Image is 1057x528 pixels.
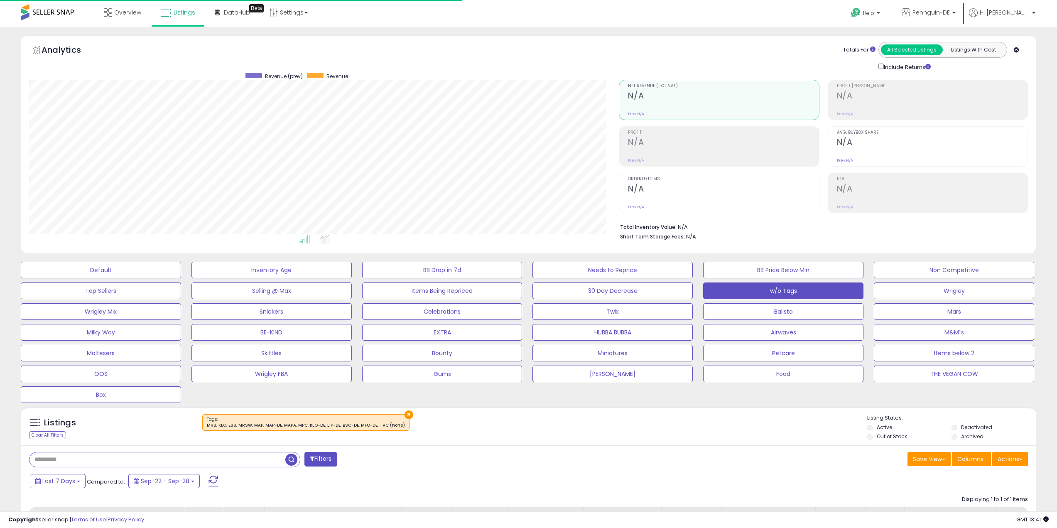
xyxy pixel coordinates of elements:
[999,511,1042,519] div: VAT %
[869,511,901,528] div: Fulfillment Cost
[908,511,992,519] div: Additional Cost (Exc. VAT)
[961,424,992,431] label: Deactivated
[725,511,775,528] div: Profit [PERSON_NAME]
[872,62,941,71] div: Include Returns
[532,282,693,299] button: 30 Day Decrease
[837,177,1028,182] span: ROI
[362,324,522,341] button: EXTRA
[188,511,220,519] div: Repricing
[703,262,863,278] button: BB Price Below Min
[141,477,189,485] span: Sep-22 - Sep-28
[362,366,522,382] button: Gums
[21,366,181,382] button: OOS
[21,303,181,320] button: Wrigley Mix
[837,111,853,116] small: Prev: N/A
[174,8,195,17] span: Listings
[837,138,1028,149] h2: N/A
[837,158,853,163] small: Prev: N/A
[42,44,97,58] h5: Analytics
[532,366,693,382] button: [PERSON_NAME]
[191,262,352,278] button: Inventory Age
[686,233,696,241] span: N/A
[837,204,853,209] small: Prev: N/A
[1016,516,1049,523] span: 2025-10-6 13:41 GMT
[952,452,991,466] button: Columns
[51,511,181,519] div: Title
[207,416,405,429] span: Tags :
[969,8,1035,27] a: Hi [PERSON_NAME]
[874,366,1034,382] button: THE VEGAN COW
[21,282,181,299] button: Top Sellers
[961,433,983,440] label: Archived
[326,73,348,80] span: Revenue
[703,345,863,361] button: Petcare
[362,262,522,278] button: BB Drop in 7d
[21,324,181,341] button: Milky Way
[819,511,862,528] div: Cost (Exc. VAT)
[87,478,125,486] span: Compared to:
[455,511,504,519] div: [PERSON_NAME]
[362,345,522,361] button: Bounty
[532,303,693,320] button: Twix
[628,204,644,209] small: Prev: N/A
[874,303,1034,320] button: Mars
[877,433,907,440] label: Out of Stock
[207,422,405,428] div: MRS, KLO, ESS, MRSW, MAP, MAP-DE, MAPA, MPC, KLO-DE, LIP-DE, BSC-DE, MFO-DE, TVC (none)
[21,345,181,361] button: Maltesers
[992,452,1028,466] button: Actions
[628,138,819,149] h2: N/A
[703,366,863,382] button: Food
[907,452,951,466] button: Save View
[405,410,413,419] button: ×
[843,46,876,54] div: Totals For
[21,262,181,278] button: Default
[942,44,1004,55] button: Listings With Cost
[628,130,819,135] span: Profit
[837,184,1028,195] h2: N/A
[8,516,39,523] strong: Copyright
[128,474,200,488] button: Sep-22 - Sep-28
[628,177,819,182] span: Ordered Items
[863,10,874,17] span: Help
[249,4,264,12] div: Tooltip anchor
[362,303,522,320] button: Celebrations
[912,8,950,17] span: Pennguin-DE
[844,1,888,27] a: Help
[191,282,352,299] button: Selling @ Max
[628,158,644,163] small: Prev: N/A
[42,477,75,485] span: Last 7 Days
[268,511,311,528] div: Current Buybox Price
[224,8,250,17] span: DataHub
[877,424,892,431] label: Active
[532,262,693,278] button: Needs to Reprice
[874,262,1034,278] button: Non Competitive
[962,496,1028,503] div: Displaying 1 to 1 of 1 items
[511,511,542,528] div: Ordered Items
[368,511,398,528] div: BB Share 24h.
[620,221,1022,231] li: N/A
[318,511,361,528] div: Comp. Price Threshold
[227,511,260,519] div: Fulfillment
[874,324,1034,341] button: M&M´s
[628,184,819,195] h2: N/A
[628,91,819,102] h2: N/A
[8,516,144,524] div: seller snap | |
[108,516,144,523] a: Privacy Policy
[703,282,863,299] button: w/o Tags
[620,223,677,231] b: Total Inventory Value:
[21,386,181,403] button: Box
[114,8,141,17] span: Overview
[586,511,658,519] div: Markup on Cost
[837,84,1028,88] span: Profit [PERSON_NAME]
[30,474,86,488] button: Last 7 Days
[304,452,337,467] button: Filters
[191,303,352,320] button: Snickers
[867,414,1036,422] p: Listing States:
[191,366,352,382] button: Wrigley FBA
[191,324,352,341] button: BE-KIND
[851,7,861,18] i: Get Help
[837,91,1028,102] h2: N/A
[362,282,522,299] button: Items Being Repriced
[532,324,693,341] button: HUBBA BUBBA
[44,417,76,429] h5: Listings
